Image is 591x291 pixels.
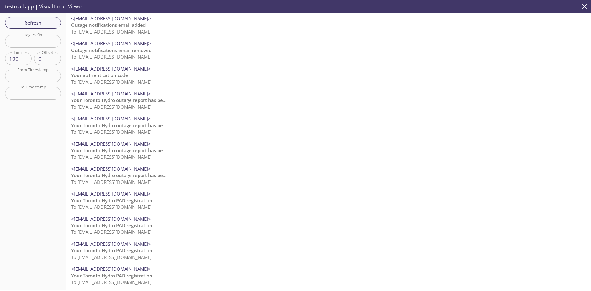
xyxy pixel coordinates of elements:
[71,279,152,285] span: To: [EMAIL_ADDRESS][DOMAIN_NAME]
[71,266,151,272] span: <[EMAIL_ADDRESS][DOMAIN_NAME]>
[71,47,151,53] span: Outage notifications email removed
[66,188,173,213] div: <[EMAIL_ADDRESS][DOMAIN_NAME]>Your Toronto Hydro PAD registrationTo:[EMAIL_ADDRESS][DOMAIN_NAME]
[71,122,190,128] span: Your Toronto Hydro outage report has been received.
[5,17,61,29] button: Refresh
[66,13,173,38] div: <[EMAIL_ADDRESS][DOMAIN_NAME]>Outage notifications email addedTo:[EMAIL_ADDRESS][DOMAIN_NAME]
[71,15,151,22] span: <[EMAIL_ADDRESS][DOMAIN_NAME]>
[66,213,173,238] div: <[EMAIL_ADDRESS][DOMAIN_NAME]>Your Toronto Hydro PAD registrationTo:[EMAIL_ADDRESS][DOMAIN_NAME]
[66,163,173,188] div: <[EMAIL_ADDRESS][DOMAIN_NAME]>Your Toronto Hydro outage report has been received.To:[EMAIL_ADDRES...
[71,29,152,35] span: To: [EMAIL_ADDRESS][DOMAIN_NAME]
[66,88,173,113] div: <[EMAIL_ADDRESS][DOMAIN_NAME]>Your Toronto Hydro outage report has been received.To:[EMAIL_ADDRES...
[71,241,151,247] span: <[EMAIL_ADDRESS][DOMAIN_NAME]>
[71,79,152,85] span: To: [EMAIL_ADDRESS][DOMAIN_NAME]
[66,238,173,263] div: <[EMAIL_ADDRESS][DOMAIN_NAME]>Your Toronto Hydro PAD registrationTo:[EMAIL_ADDRESS][DOMAIN_NAME]
[71,166,151,172] span: <[EMAIL_ADDRESS][DOMAIN_NAME]>
[10,19,56,27] span: Refresh
[71,229,152,235] span: To: [EMAIL_ADDRESS][DOMAIN_NAME]
[71,172,190,178] span: Your Toronto Hydro outage report has been received.
[71,197,152,204] span: Your Toronto Hydro PAD registration
[66,113,173,138] div: <[EMAIL_ADDRESS][DOMAIN_NAME]>Your Toronto Hydro outage report has been received.To:[EMAIL_ADDRES...
[71,191,151,197] span: <[EMAIL_ADDRESS][DOMAIN_NAME]>
[71,54,152,60] span: To: [EMAIL_ADDRESS][DOMAIN_NAME]
[71,141,151,147] span: <[EMAIL_ADDRESS][DOMAIN_NAME]>
[66,138,173,163] div: <[EMAIL_ADDRESS][DOMAIN_NAME]>Your Toronto Hydro outage report has been received.To:[EMAIL_ADDRES...
[71,129,152,135] span: To: [EMAIL_ADDRESS][DOMAIN_NAME]
[66,38,173,63] div: <[EMAIL_ADDRESS][DOMAIN_NAME]>Outage notifications email removedTo:[EMAIL_ADDRESS][DOMAIN_NAME]
[5,3,24,10] span: testmail
[71,216,151,222] span: <[EMAIL_ADDRESS][DOMAIN_NAME]>
[71,91,151,97] span: <[EMAIL_ADDRESS][DOMAIN_NAME]>
[71,72,128,78] span: Your authentication code
[71,247,152,253] span: Your Toronto Hydro PAD registration
[71,104,152,110] span: To: [EMAIL_ADDRESS][DOMAIN_NAME]
[71,40,151,46] span: <[EMAIL_ADDRESS][DOMAIN_NAME]>
[71,115,151,122] span: <[EMAIL_ADDRESS][DOMAIN_NAME]>
[71,154,152,160] span: To: [EMAIL_ADDRESS][DOMAIN_NAME]
[71,22,146,28] span: Outage notifications email added
[71,97,190,103] span: Your Toronto Hydro outage report has been received.
[71,179,152,185] span: To: [EMAIL_ADDRESS][DOMAIN_NAME]
[71,66,151,72] span: <[EMAIL_ADDRESS][DOMAIN_NAME]>
[66,63,173,88] div: <[EMAIL_ADDRESS][DOMAIN_NAME]>Your authentication codeTo:[EMAIL_ADDRESS][DOMAIN_NAME]
[71,204,152,210] span: To: [EMAIL_ADDRESS][DOMAIN_NAME]
[71,147,190,153] span: Your Toronto Hydro outage report has been received.
[71,254,152,260] span: To: [EMAIL_ADDRESS][DOMAIN_NAME]
[71,273,152,279] span: Your Toronto Hydro PAD registration
[66,263,173,288] div: <[EMAIL_ADDRESS][DOMAIN_NAME]>Your Toronto Hydro PAD registrationTo:[EMAIL_ADDRESS][DOMAIN_NAME]
[71,222,152,228] span: Your Toronto Hydro PAD registration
